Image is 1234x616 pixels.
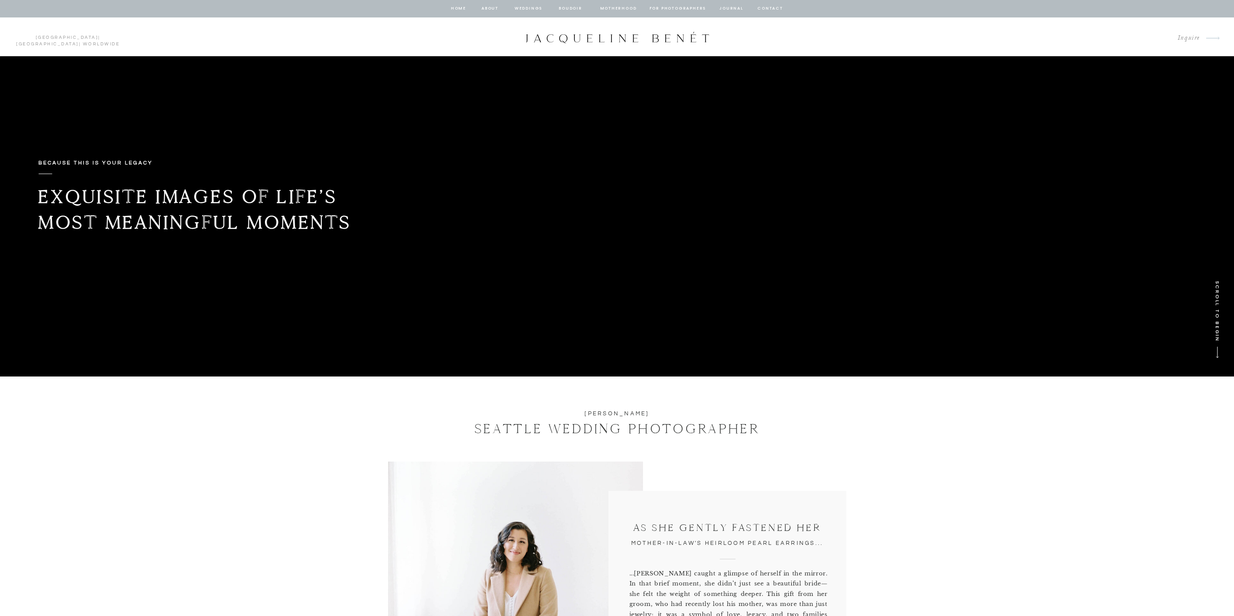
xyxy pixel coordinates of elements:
[600,5,636,13] a: Motherhood
[650,5,706,13] a: for photographers
[38,160,153,166] b: Because this is your legacy
[450,5,467,13] a: home
[12,34,124,40] p: | | Worldwide
[756,5,784,13] a: contact
[38,185,351,234] b: Exquisite images of life’s most meaningful moments
[481,5,499,13] a: about
[16,42,79,46] a: [GEOGRAPHIC_DATA]
[718,5,745,13] a: journal
[36,35,99,40] a: [GEOGRAPHIC_DATA]
[558,5,583,13] a: BOUDOIR
[1171,32,1200,44] a: Inquire
[534,409,701,418] h2: [PERSON_NAME]
[514,5,543,13] a: Weddings
[627,538,828,548] p: Mother-In-Law's Heirloom Pearl Earrings...
[1211,281,1221,355] p: SCROLL TO BEGIN
[447,418,787,439] h1: SEATTLE WEDDING PHOTOGRAPHER
[627,521,828,536] p: As she Gently Fastened Her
